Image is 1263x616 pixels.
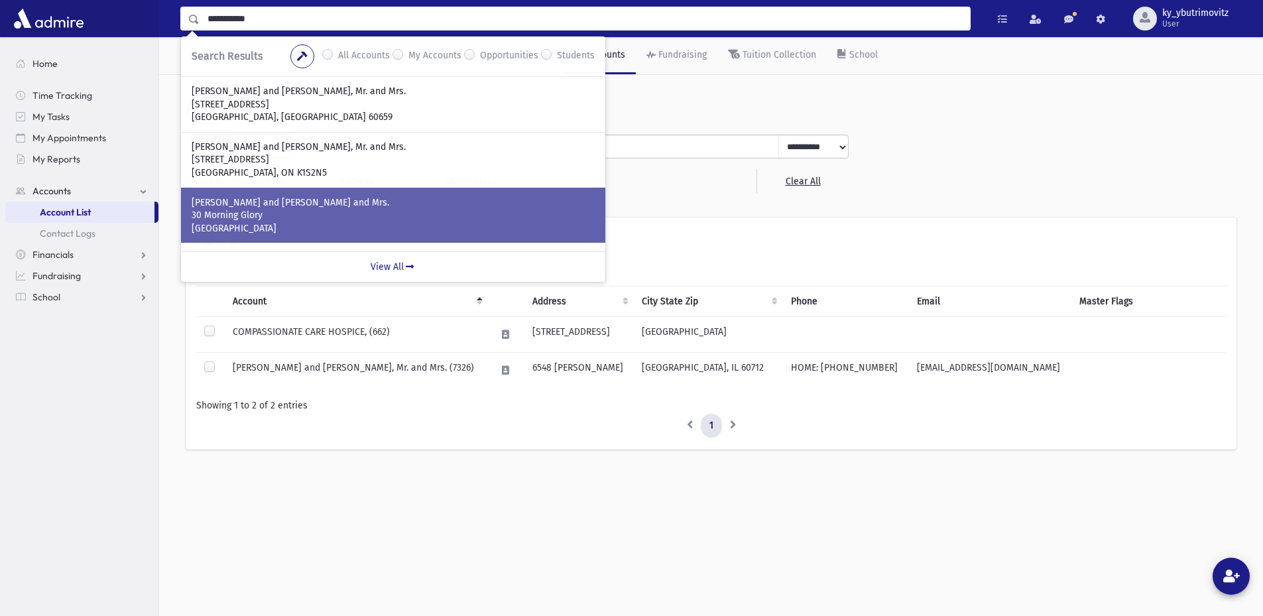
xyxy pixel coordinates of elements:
span: My Tasks [32,111,70,123]
th: Phone [783,286,909,317]
td: [GEOGRAPHIC_DATA] [634,317,783,353]
a: Accounts [5,180,158,202]
span: Time Tracking [32,90,92,101]
td: [GEOGRAPHIC_DATA], IL 60712 [634,353,783,389]
span: Financials [32,249,74,261]
th: Account: activate to sort column descending [225,286,488,317]
p: [GEOGRAPHIC_DATA], [GEOGRAPHIC_DATA] 60659 [192,111,595,124]
p: [STREET_ADDRESS] [192,153,595,166]
p: [STREET_ADDRESS] [192,98,595,111]
a: Tuition Collection [717,37,827,74]
div: School [847,49,878,60]
label: All Accounts [338,48,390,64]
a: Contact Logs [5,223,158,244]
a: Home [5,53,158,74]
span: School [32,291,60,303]
p: 30 Morning Glory [192,209,595,222]
p: [GEOGRAPHIC_DATA] [192,222,595,235]
a: Fundraising [5,265,158,286]
span: Home [32,58,58,70]
img: AdmirePro [11,5,87,32]
span: Accounts [32,185,71,197]
th: Address : activate to sort column ascending [524,286,634,317]
a: My Tasks [5,106,158,127]
a: School [827,37,888,74]
td: COMPASSIONATE CARE HOSPICE, (662) [225,317,488,353]
a: My Reports [5,149,158,170]
input: Search [200,7,970,31]
p: [GEOGRAPHIC_DATA], ON K1S2N5 [192,166,595,180]
span: Account List [40,206,91,218]
label: Opportunities [480,48,538,64]
span: Contact Logs [40,227,95,239]
div: Fundraising [656,49,707,60]
p: [PERSON_NAME] and [PERSON_NAME] and Mrs. [192,196,595,210]
p: [PERSON_NAME] and [PERSON_NAME], Mr. and Mrs. [192,85,595,98]
td: [PERSON_NAME] and [PERSON_NAME], Mr. and Mrs. (7326) [225,353,488,389]
td: 6548 [PERSON_NAME] [524,353,634,389]
a: Financials [5,244,158,265]
div: Showing 1 to 2 of 2 entries [196,399,1226,412]
label: My Accounts [408,48,461,64]
span: User [1162,19,1229,29]
a: Account List [5,202,154,223]
div: Tuition Collection [740,49,816,60]
span: ky_ybutrimovitz [1162,8,1229,19]
span: Search Results [192,50,263,62]
td: [STREET_ADDRESS] [524,317,634,353]
th: Master Flags [1071,286,1226,317]
td: HOME: [PHONE_NUMBER] [783,353,909,389]
a: Fundraising [636,37,717,74]
a: View All [181,251,605,282]
td: [EMAIL_ADDRESS][DOMAIN_NAME] [909,353,1072,389]
a: School [5,286,158,308]
span: My Reports [32,153,80,165]
th: Email [909,286,1072,317]
a: Time Tracking [5,85,158,106]
a: Clear All [756,169,849,193]
a: 1 [701,414,722,438]
span: Fundraising [32,270,81,282]
p: [PERSON_NAME] and [PERSON_NAME], Mr. and Mrs. [192,141,595,154]
label: Students [557,48,595,64]
th: City State Zip : activate to sort column ascending [634,286,783,317]
span: My Appointments [32,132,106,144]
a: My Appointments [5,127,158,149]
